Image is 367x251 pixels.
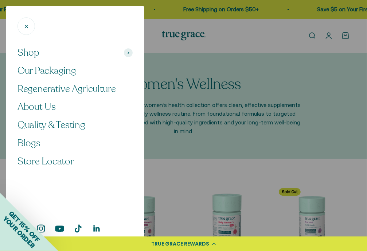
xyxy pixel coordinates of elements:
span: GET 15% OFF [7,210,41,243]
a: Free Shipping on Orders $50+ [183,6,258,12]
p: Women's Wellness [126,76,241,92]
p: Formulated with intention, our women’s health collection offers clean, effective supplements desi... [65,101,302,136]
span: YOUR ORDER [1,215,36,250]
div: TRUE GRACE REWARDS [152,240,210,248]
